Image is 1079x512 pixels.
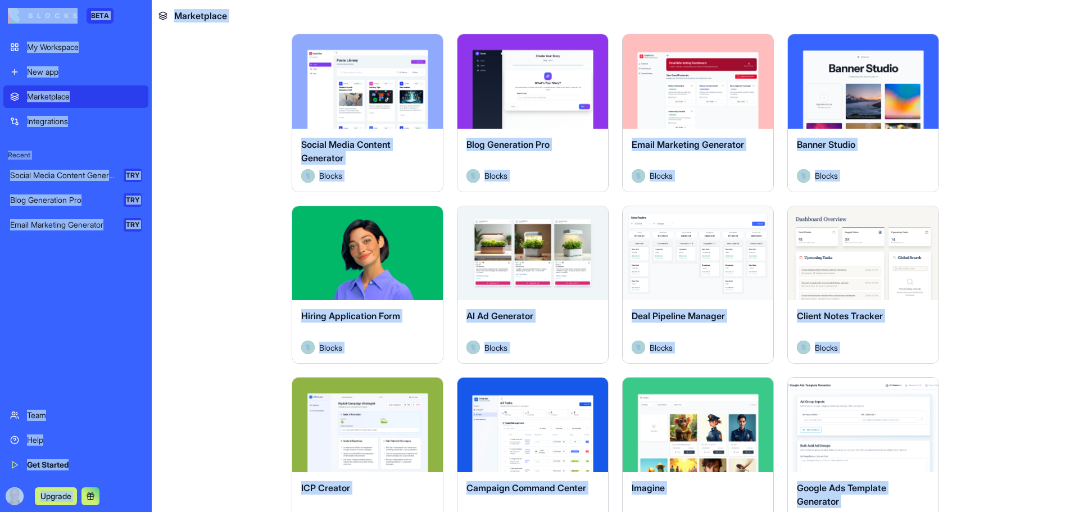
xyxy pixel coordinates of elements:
[124,218,142,232] div: TRY
[87,8,114,24] div: BETA
[10,219,116,230] div: Email Marketing Generator
[650,342,673,354] span: Blocks
[484,170,507,182] span: Blocks
[632,310,725,321] span: Deal Pipeline Manager
[632,482,665,493] span: Imagine
[3,36,148,58] a: My Workspace
[301,341,315,354] img: Avatar
[27,434,142,446] div: Help
[319,170,342,182] span: Blocks
[3,85,148,108] a: Marketplace
[484,342,507,354] span: Blocks
[8,8,114,24] a: BETA
[466,482,586,493] span: Campaign Command Center
[27,42,142,53] div: My Workspace
[124,193,142,207] div: TRY
[27,91,142,102] div: Marketplace
[466,139,550,150] span: Blog Generation Pro
[797,169,810,183] img: Avatar
[3,61,148,83] a: New app
[6,487,24,505] img: ACg8ocJkv4jZRFjzReaFmrk5Jc0K6q8RL9cmmdW7l0nNxlLQVN5DMhly-g=s96-c
[8,8,78,24] img: logo
[3,110,148,133] a: Integrations
[632,169,645,183] img: Avatar
[632,139,744,150] span: Email Marketing Generator
[35,490,77,501] a: Upgrade
[301,482,350,493] span: ICP Creator
[27,410,142,421] div: Team
[787,206,939,364] a: Client Notes TrackerAvatarBlocks
[292,34,443,192] a: Social Media Content GeneratorAvatarBlocks
[457,206,609,364] a: AI Ad GeneratorAvatarBlocks
[797,139,855,150] span: Banner Studio
[3,454,148,476] a: Get Started
[3,214,148,236] a: Email Marketing GeneratorTRY
[3,151,148,160] span: Recent
[27,116,142,127] div: Integrations
[622,206,774,364] a: Deal Pipeline ManagerAvatarBlocks
[3,429,148,451] a: Help
[815,170,838,182] span: Blocks
[27,66,142,78] div: New app
[797,310,883,321] span: Client Notes Tracker
[466,341,480,354] img: Avatar
[632,341,645,354] img: Avatar
[174,9,227,22] span: Marketplace
[650,170,673,182] span: Blocks
[3,404,148,427] a: Team
[301,169,315,183] img: Avatar
[301,310,400,321] span: Hiring Application Form
[797,482,886,507] span: Google Ads Template Generator
[466,169,480,183] img: Avatar
[3,189,148,211] a: Blog Generation ProTRY
[10,170,116,181] div: Social Media Content Generator
[815,342,838,354] span: Blocks
[3,164,148,187] a: Social Media Content GeneratorTRY
[319,342,342,354] span: Blocks
[124,169,142,182] div: TRY
[35,487,77,505] button: Upgrade
[787,34,939,192] a: Banner StudioAvatarBlocks
[797,341,810,354] img: Avatar
[622,34,774,192] a: Email Marketing GeneratorAvatarBlocks
[27,459,142,470] div: Get Started
[466,310,533,321] span: AI Ad Generator
[10,194,116,206] div: Blog Generation Pro
[301,139,391,164] span: Social Media Content Generator
[457,34,609,192] a: Blog Generation ProAvatarBlocks
[292,206,443,364] a: Hiring Application FormAvatarBlocks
